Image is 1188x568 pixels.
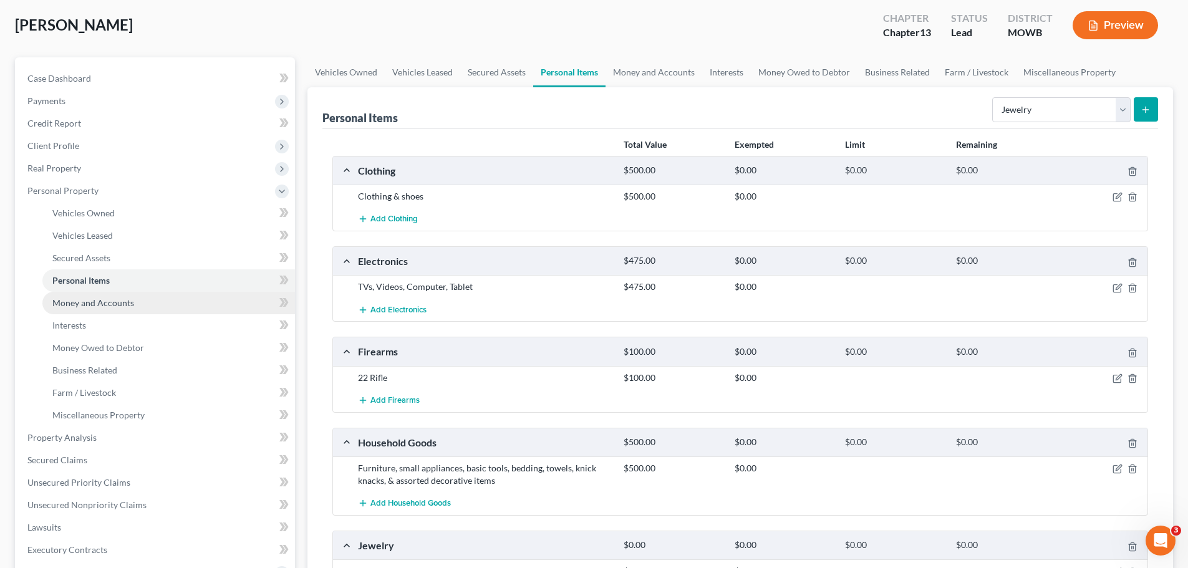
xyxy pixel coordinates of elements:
[845,139,865,150] strong: Limit
[322,110,398,125] div: Personal Items
[358,208,418,231] button: Add Clothing
[617,436,728,448] div: $500.00
[307,57,385,87] a: Vehicles Owned
[617,281,728,293] div: $475.00
[17,449,295,471] a: Secured Claims
[52,297,134,308] span: Money and Accounts
[358,389,420,412] button: Add Firearms
[839,346,949,358] div: $0.00
[1073,11,1158,39] button: Preview
[617,372,728,384] div: $100.00
[735,139,774,150] strong: Exempted
[42,247,295,269] a: Secured Assets
[27,522,61,532] span: Lawsuits
[42,404,295,426] a: Miscellaneous Property
[950,436,1060,448] div: $0.00
[728,462,839,474] div: $0.00
[385,57,460,87] a: Vehicles Leased
[951,11,988,26] div: Status
[27,185,99,196] span: Personal Property
[1146,526,1176,556] iframe: Intercom live chat
[352,462,617,487] div: Furniture, small appliances, basic tools, bedding, towels, knick knacks, & assorted decorative items
[352,436,617,449] div: Household Goods
[17,112,295,135] a: Credit Report
[52,275,110,286] span: Personal Items
[617,346,728,358] div: $100.00
[617,165,728,176] div: $500.00
[1008,11,1053,26] div: District
[52,365,117,375] span: Business Related
[728,255,839,267] div: $0.00
[42,202,295,224] a: Vehicles Owned
[27,163,81,173] span: Real Property
[52,342,144,353] span: Money Owed to Debtor
[1016,57,1123,87] a: Miscellaneous Property
[352,539,617,552] div: Jewelry
[728,436,839,448] div: $0.00
[951,26,988,40] div: Lead
[17,494,295,516] a: Unsecured Nonpriority Claims
[27,140,79,151] span: Client Profile
[370,395,420,405] span: Add Firearms
[617,190,728,203] div: $500.00
[950,255,1060,267] div: $0.00
[460,57,533,87] a: Secured Assets
[883,11,931,26] div: Chapter
[52,410,145,420] span: Miscellaneous Property
[352,190,617,203] div: Clothing & shoes
[42,269,295,292] a: Personal Items
[728,539,839,551] div: $0.00
[42,292,295,314] a: Money and Accounts
[27,432,97,443] span: Property Analysis
[42,314,295,337] a: Interests
[950,539,1060,551] div: $0.00
[27,95,65,106] span: Payments
[27,499,147,510] span: Unsecured Nonpriority Claims
[352,372,617,384] div: 22 Rifle
[17,539,295,561] a: Executory Contracts
[17,67,295,90] a: Case Dashboard
[52,253,110,263] span: Secured Assets
[617,255,728,267] div: $475.00
[52,387,116,398] span: Farm / Livestock
[839,165,949,176] div: $0.00
[42,337,295,359] a: Money Owed to Debtor
[751,57,857,87] a: Money Owed to Debtor
[728,346,839,358] div: $0.00
[370,214,418,224] span: Add Clothing
[728,165,839,176] div: $0.00
[839,539,949,551] div: $0.00
[352,164,617,177] div: Clothing
[950,346,1060,358] div: $0.00
[728,190,839,203] div: $0.00
[17,471,295,494] a: Unsecured Priority Claims
[27,455,87,465] span: Secured Claims
[370,499,451,509] span: Add Household Goods
[533,57,606,87] a: Personal Items
[358,298,427,321] button: Add Electronics
[17,426,295,449] a: Property Analysis
[42,382,295,404] a: Farm / Livestock
[52,320,86,330] span: Interests
[883,26,931,40] div: Chapter
[617,462,728,474] div: $500.00
[956,139,997,150] strong: Remaining
[358,492,451,515] button: Add Household Goods
[17,516,295,539] a: Lawsuits
[27,73,91,84] span: Case Dashboard
[370,305,427,315] span: Add Electronics
[702,57,751,87] a: Interests
[52,208,115,218] span: Vehicles Owned
[617,539,728,551] div: $0.00
[15,16,133,34] span: [PERSON_NAME]
[937,57,1016,87] a: Farm / Livestock
[728,281,839,293] div: $0.00
[42,359,295,382] a: Business Related
[857,57,937,87] a: Business Related
[52,230,113,241] span: Vehicles Leased
[27,118,81,128] span: Credit Report
[27,477,130,488] span: Unsecured Priority Claims
[352,281,617,293] div: TVs, Videos, Computer, Tablet
[606,57,702,87] a: Money and Accounts
[950,165,1060,176] div: $0.00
